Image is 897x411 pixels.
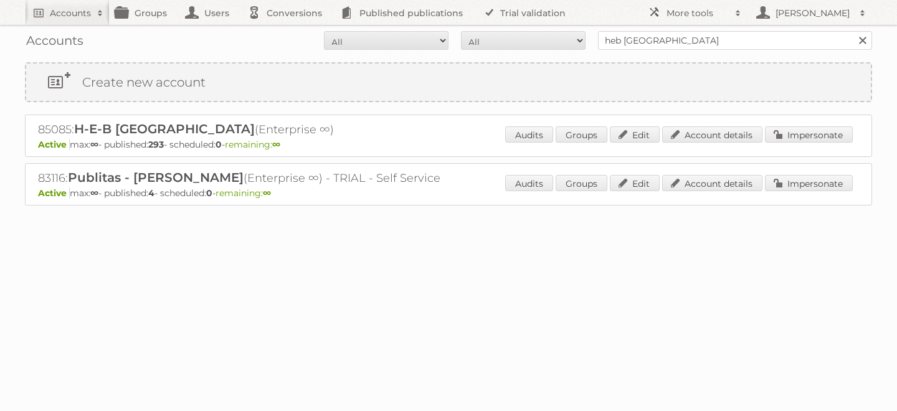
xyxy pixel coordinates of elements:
[74,121,255,136] span: H-E-B [GEOGRAPHIC_DATA]
[216,187,271,199] span: remaining:
[556,126,607,143] a: Groups
[505,175,553,191] a: Audits
[38,139,859,150] p: max: - published: - scheduled: -
[225,139,280,150] span: remaining:
[772,7,853,19] h2: [PERSON_NAME]
[216,139,222,150] strong: 0
[662,126,762,143] a: Account details
[610,175,660,191] a: Edit
[206,187,212,199] strong: 0
[272,139,280,150] strong: ∞
[38,187,859,199] p: max: - published: - scheduled: -
[263,187,271,199] strong: ∞
[90,187,98,199] strong: ∞
[38,139,70,150] span: Active
[505,126,553,143] a: Audits
[38,187,70,199] span: Active
[50,7,91,19] h2: Accounts
[26,64,871,101] a: Create new account
[38,170,474,186] h2: 83116: (Enterprise ∞) - TRIAL - Self Service
[667,7,729,19] h2: More tools
[765,175,853,191] a: Impersonate
[765,126,853,143] a: Impersonate
[610,126,660,143] a: Edit
[90,139,98,150] strong: ∞
[556,175,607,191] a: Groups
[68,170,244,185] span: Publitas - [PERSON_NAME]
[148,187,154,199] strong: 4
[148,139,164,150] strong: 293
[38,121,474,138] h2: 85085: (Enterprise ∞)
[662,175,762,191] a: Account details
